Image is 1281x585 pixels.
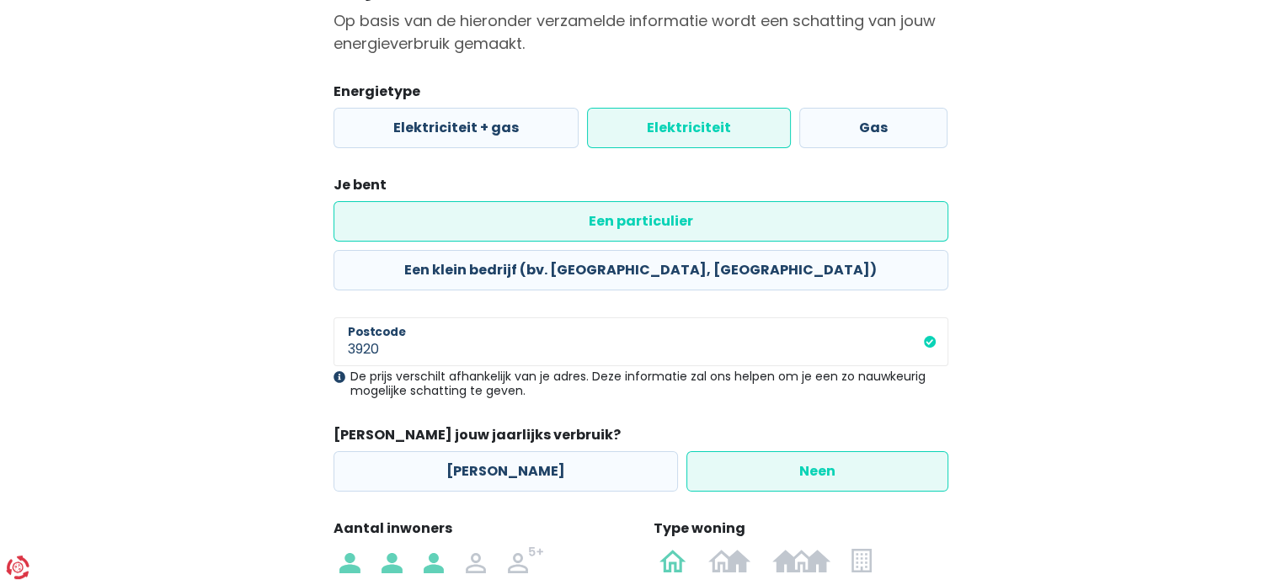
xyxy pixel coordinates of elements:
[686,451,948,492] label: Neen
[772,546,830,573] img: Gesloten bebouwing
[851,546,871,573] img: Appartement
[659,546,686,573] img: Open bebouwing
[334,370,948,398] div: De prijs verschilt afhankelijk van je adres. Deze informatie zal ons helpen om je een zo nauwkeur...
[334,175,948,201] legend: Je bent
[587,108,791,148] label: Elektriciteit
[334,451,678,492] label: [PERSON_NAME]
[508,546,545,573] img: 5+ personen
[799,108,947,148] label: Gas
[654,519,948,545] legend: Type woning
[424,546,444,573] img: 3 personen
[334,250,948,290] label: Een klein bedrijf (bv. [GEOGRAPHIC_DATA], [GEOGRAPHIC_DATA])
[334,9,948,55] p: Op basis van de hieronder verzamelde informatie wordt een schatting van jouw energieverbruik gema...
[382,546,402,573] img: 2 personen
[466,546,486,573] img: 4 personen
[334,201,948,242] label: Een particulier
[334,317,948,366] input: 1000
[708,546,750,573] img: Halfopen bebouwing
[339,546,360,573] img: 1 persoon
[334,108,579,148] label: Elektriciteit + gas
[334,519,628,545] legend: Aantal inwoners
[334,82,948,108] legend: Energietype
[334,425,948,451] legend: [PERSON_NAME] jouw jaarlijks verbruik?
